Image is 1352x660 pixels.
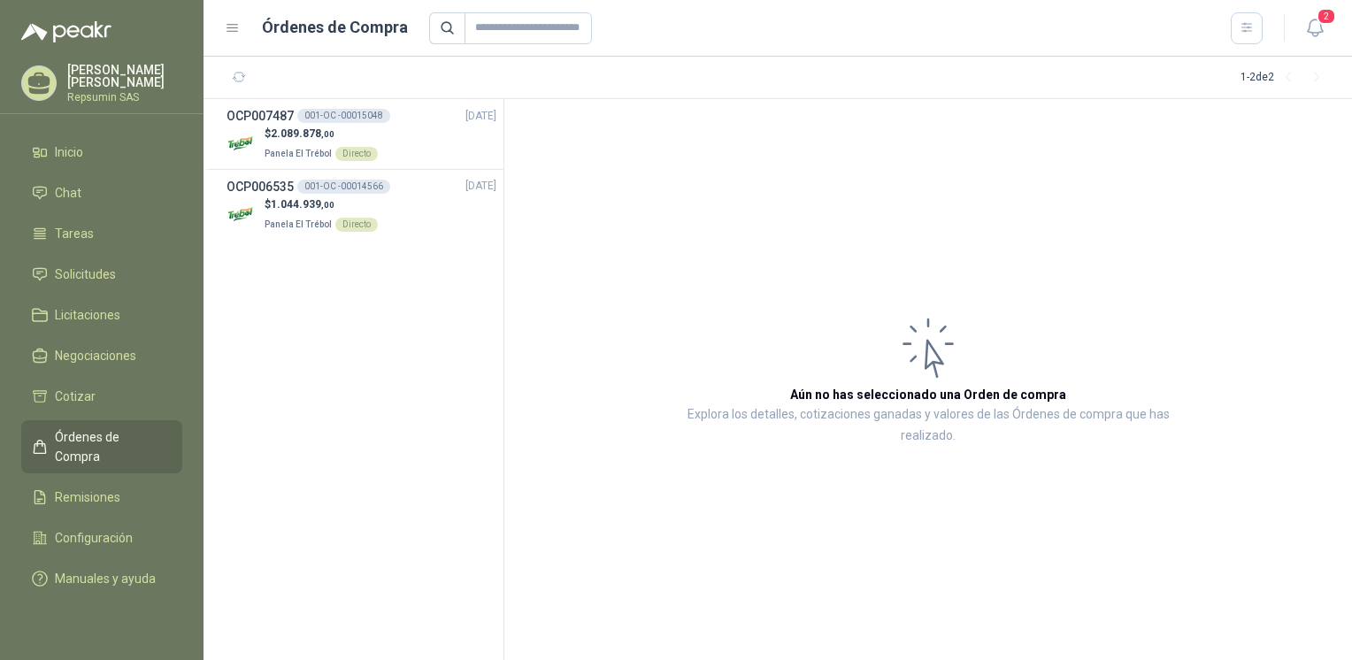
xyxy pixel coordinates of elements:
span: ,00 [321,200,334,210]
a: Cotizar [21,380,182,413]
p: [PERSON_NAME] [PERSON_NAME] [67,64,182,88]
span: [DATE] [465,108,496,125]
span: Panela El Trébol [265,149,332,158]
a: Manuales y ayuda [21,562,182,595]
span: 2.089.878 [271,127,334,140]
span: Manuales y ayuda [55,569,156,588]
h3: Aún no has seleccionado una Orden de compra [790,385,1066,404]
span: Configuración [55,528,133,548]
button: 2 [1299,12,1331,44]
h1: Órdenes de Compra [262,15,408,40]
a: OCP007487001-OC -00015048[DATE] Company Logo$2.089.878,00Panela El TrébolDirecto [227,106,496,162]
a: Tareas [21,217,182,250]
p: Explora los detalles, cotizaciones ganadas y valores de las Órdenes de compra que has realizado. [681,404,1175,447]
a: Configuración [21,521,182,555]
a: OCP006535001-OC -00014566[DATE] Company Logo$1.044.939,00Panela El TrébolDirecto [227,177,496,233]
span: Solicitudes [55,265,116,284]
p: $ [265,126,378,142]
span: [DATE] [465,178,496,195]
div: 1 - 2 de 2 [1241,64,1331,92]
a: Remisiones [21,480,182,514]
h3: OCP006535 [227,177,294,196]
img: Logo peakr [21,21,111,42]
a: Negociaciones [21,339,182,372]
span: Inicio [55,142,83,162]
img: Company Logo [227,128,257,159]
div: 001-OC -00014566 [297,180,390,194]
span: Licitaciones [55,305,120,325]
span: Panela El Trébol [265,219,332,229]
div: Directo [335,218,378,232]
a: Solicitudes [21,257,182,291]
span: Tareas [55,224,94,243]
span: Remisiones [55,487,120,507]
p: Repsumin SAS [67,92,182,103]
span: Cotizar [55,387,96,406]
a: Inicio [21,135,182,169]
a: Licitaciones [21,298,182,332]
div: Directo [335,147,378,161]
span: Chat [55,183,81,203]
span: ,00 [321,129,334,139]
a: Órdenes de Compra [21,420,182,473]
span: 1.044.939 [271,198,334,211]
h3: OCP007487 [227,106,294,126]
span: 2 [1317,8,1336,25]
span: Órdenes de Compra [55,427,165,466]
a: Chat [21,176,182,210]
p: $ [265,196,378,213]
img: Company Logo [227,199,257,230]
div: 001-OC -00015048 [297,109,390,123]
span: Negociaciones [55,346,136,365]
